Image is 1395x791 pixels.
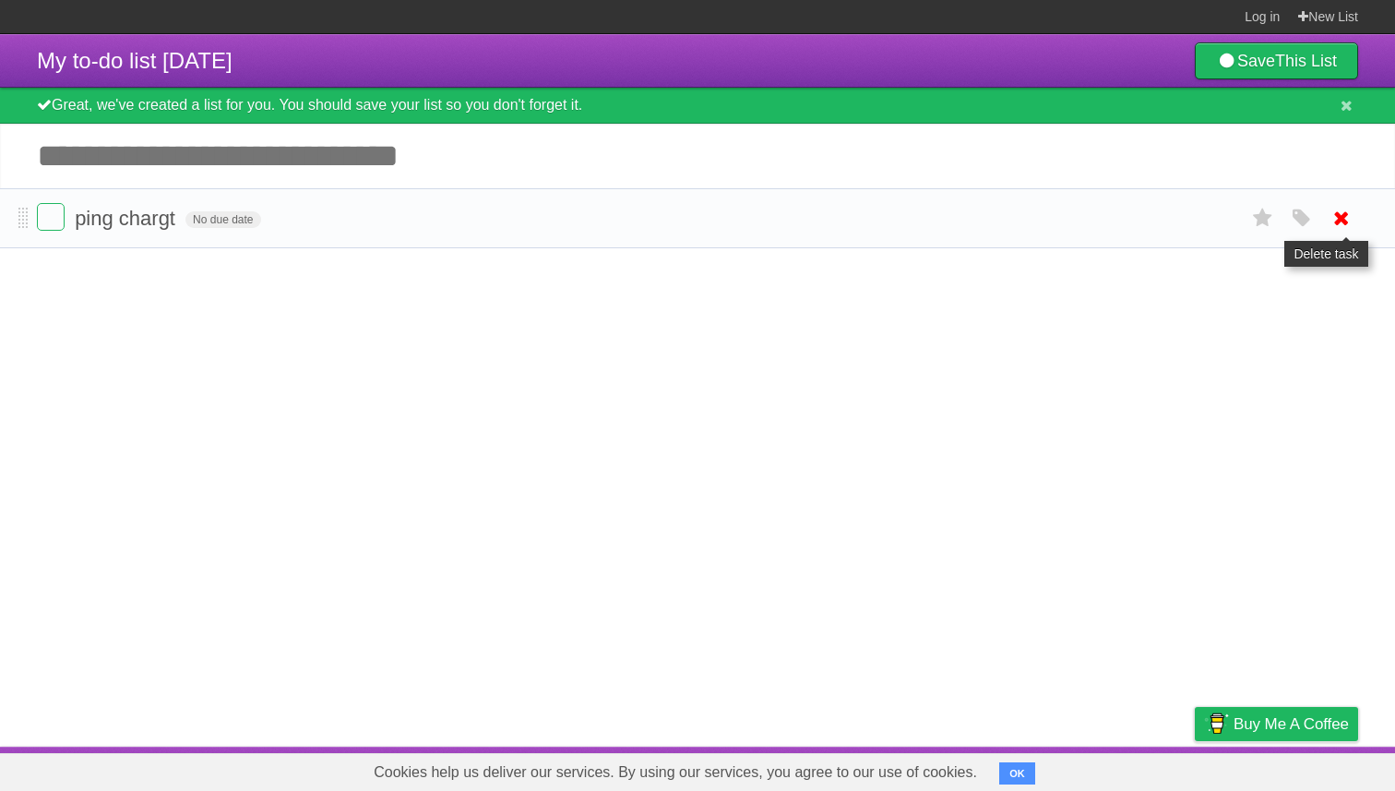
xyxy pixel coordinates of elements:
[1108,751,1149,786] a: Terms
[185,211,260,228] span: No due date
[37,203,65,231] label: Done
[1010,751,1085,786] a: Developers
[1242,751,1358,786] a: Suggest a feature
[355,754,996,791] span: Cookies help us deliver our services. By using our services, you agree to our use of cookies.
[999,762,1035,785] button: OK
[1195,42,1358,79] a: SaveThis List
[1246,203,1281,234] label: Star task
[1204,708,1229,739] img: Buy me a coffee
[37,48,232,73] span: My to-do list [DATE]
[75,207,180,230] span: ping chargt
[1171,751,1219,786] a: Privacy
[949,751,988,786] a: About
[1234,708,1349,740] span: Buy me a coffee
[1275,52,1337,70] b: This List
[1195,707,1358,741] a: Buy me a coffee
